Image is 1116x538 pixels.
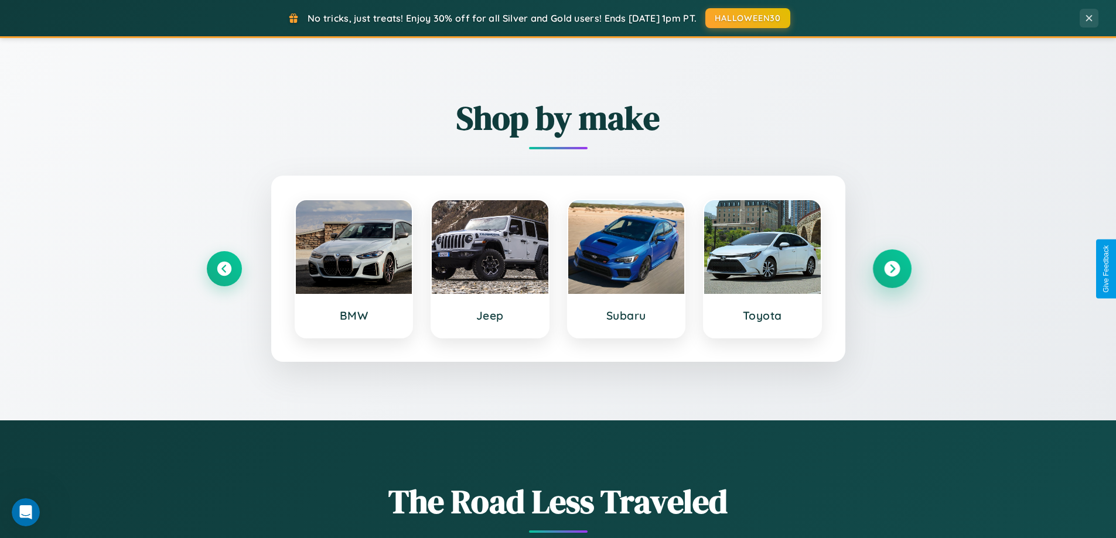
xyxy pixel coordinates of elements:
iframe: Intercom live chat [12,498,40,526]
h1: The Road Less Traveled [207,479,910,524]
h2: Shop by make [207,95,910,141]
h3: Toyota [716,309,809,323]
h3: Jeep [443,309,537,323]
h3: Subaru [580,309,673,323]
span: No tricks, just treats! Enjoy 30% off for all Silver and Gold users! Ends [DATE] 1pm PT. [308,12,697,24]
button: HALLOWEEN30 [705,8,790,28]
h3: BMW [308,309,401,323]
div: Give Feedback [1102,245,1110,293]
